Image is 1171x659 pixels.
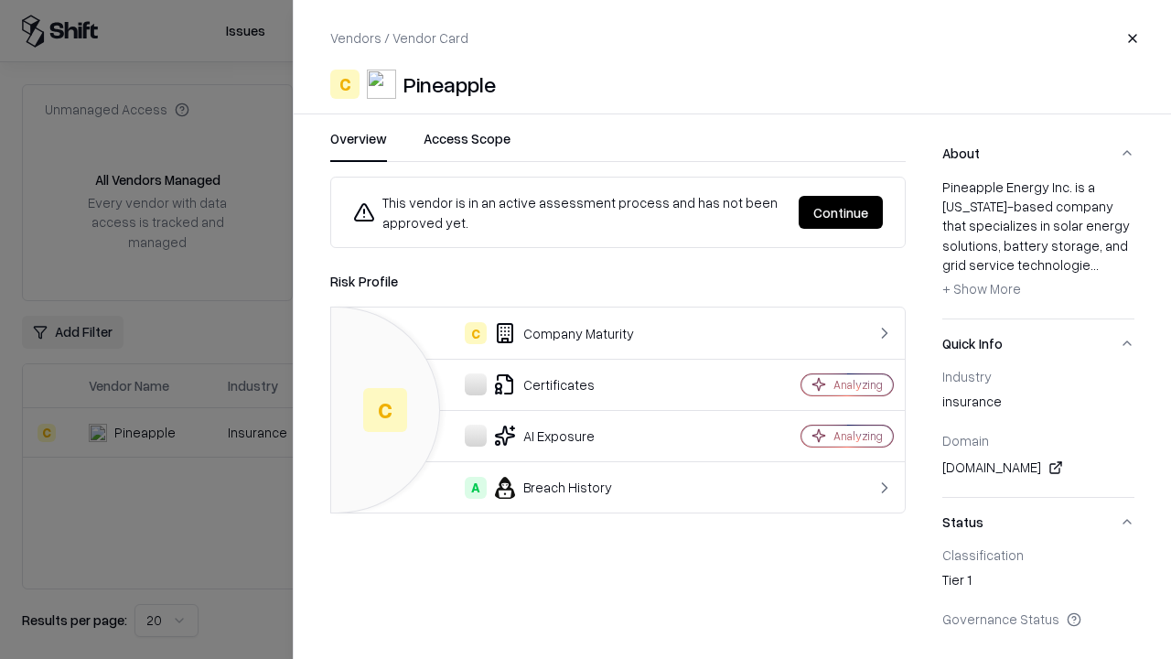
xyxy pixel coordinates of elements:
button: Quick Info [942,319,1134,368]
button: + Show More [942,275,1021,304]
div: Pineapple [403,70,496,99]
div: About [942,178,1134,319]
div: Company Maturity [346,322,737,344]
div: Certificates [346,373,737,395]
div: insurance [942,392,1134,417]
div: Pineapple Energy Inc. is a [US_STATE]-based company that specializes in solar energy solutions, b... [942,178,1134,304]
div: AI Exposure [346,425,737,447]
div: Risk Profile [330,270,906,292]
div: C [363,388,407,432]
div: Governance Status [942,610,1134,627]
div: Breach History [346,477,737,499]
div: Analyzing [833,377,883,393]
div: A [465,477,487,499]
div: C [465,322,487,344]
img: Pineapple [367,70,396,99]
div: Tier 1 [942,570,1134,596]
span: ... [1090,256,1099,273]
button: Access Scope [424,129,510,162]
div: Analyzing [833,428,883,444]
span: + Show More [942,280,1021,297]
div: Classification [942,546,1134,563]
div: This vendor is in an active assessment process and has not been approved yet. [353,192,784,232]
div: C [330,70,360,99]
button: Status [942,498,1134,546]
button: About [942,129,1134,178]
button: Continue [799,196,883,229]
button: Overview [330,129,387,162]
p: Vendors / Vendor Card [330,28,468,48]
div: Industry [942,368,1134,384]
div: [DOMAIN_NAME] [942,457,1134,479]
div: Quick Info [942,368,1134,497]
div: Domain [942,432,1134,448]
